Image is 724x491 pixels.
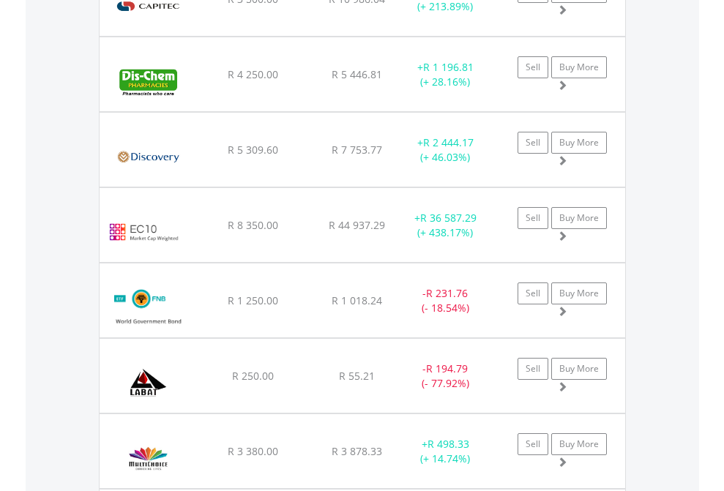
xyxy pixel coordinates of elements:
[551,207,607,229] a: Buy More
[228,293,278,307] span: R 1 250.00
[107,432,190,484] img: EQU.ZA.MCG.png
[400,361,491,391] div: - (- 77.92%)
[518,358,548,380] a: Sell
[551,358,607,380] a: Buy More
[518,56,548,78] a: Sell
[232,369,274,383] span: R 250.00
[428,437,469,451] span: R 498.33
[423,60,474,74] span: R 1 196.81
[400,135,491,165] div: + (+ 46.03%)
[107,206,181,258] img: EC10.EC.EC10.png
[332,143,382,157] span: R 7 753.77
[518,132,548,154] a: Sell
[426,361,468,375] span: R 194.79
[518,207,548,229] a: Sell
[400,211,491,240] div: + (+ 438.17%)
[107,131,190,183] img: EQU.ZA.DSY.png
[518,433,548,455] a: Sell
[551,433,607,455] a: Buy More
[228,218,278,232] span: R 8 350.00
[228,143,278,157] span: R 5 309.60
[332,67,382,81] span: R 5 446.81
[400,286,491,315] div: - (- 18.54%)
[551,132,607,154] a: Buy More
[423,135,474,149] span: R 2 444.17
[329,218,385,232] span: R 44 937.29
[107,357,190,409] img: EQU.ZA.LAB.png
[426,286,468,300] span: R 231.76
[420,211,477,225] span: R 36 587.29
[228,444,278,458] span: R 3 380.00
[551,282,607,304] a: Buy More
[518,282,548,304] a: Sell
[400,60,491,89] div: + (+ 28.16%)
[551,56,607,78] a: Buy More
[332,444,382,458] span: R 3 878.33
[339,369,375,383] span: R 55.21
[107,282,191,334] img: EQU.ZA.FNBWGB.png
[332,293,382,307] span: R 1 018.24
[228,67,278,81] span: R 4 250.00
[400,437,491,466] div: + (+ 14.74%)
[107,56,190,108] img: EQU.ZA.DCP.png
